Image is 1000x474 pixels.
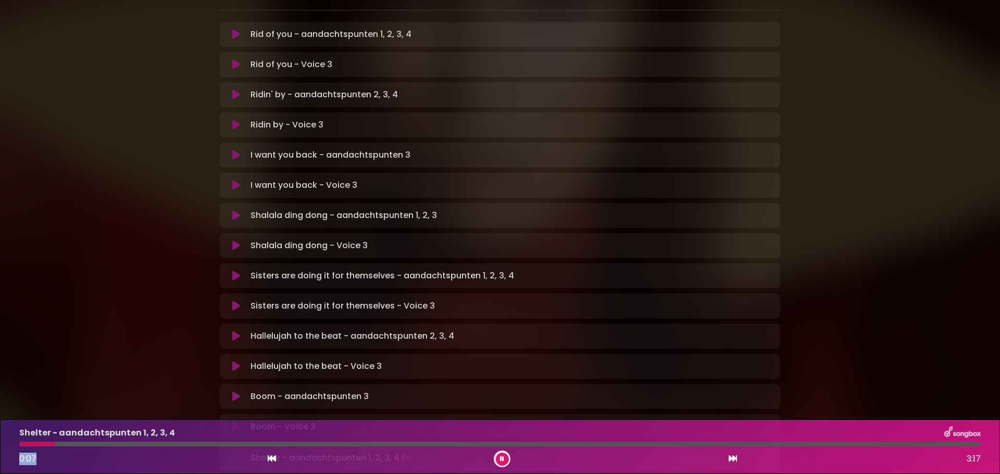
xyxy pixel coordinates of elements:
[251,179,357,191] p: I want you back - Voice 3
[251,330,454,342] p: Hallelujah to the beat - aandachtspunten 2, 3, 4
[251,270,514,282] p: Sisters are doing it for themselves - aandachtspunten 1, 2, 3, 4
[251,149,410,161] p: I want you back - aandachtspunten 3
[251,119,323,131] p: Ridin by - Voice 3
[251,360,382,373] p: Hallelujah to the beat - Voice 3
[967,453,981,465] span: 3:17
[251,209,437,222] p: Shalala ding dong - aandachtspunten 1, 2, 3
[19,453,36,465] span: 0:07
[251,88,398,101] p: Ridin' by - aandachtspunten 2, 3, 4
[251,239,368,252] p: Shalala ding dong - Voice 3
[251,28,411,41] p: Rid of you - aandachtspunten 1, 2, 3, 4
[251,58,332,71] p: Rid of you - Voice 3
[19,427,175,439] p: Shelter - aandachtspunten 1, 2, 3, 4
[944,426,981,440] img: songbox-logo-white.png
[251,300,435,312] p: Sisters are doing it for themselves - Voice 3
[251,390,369,403] p: Boom - aandachtspunten 3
